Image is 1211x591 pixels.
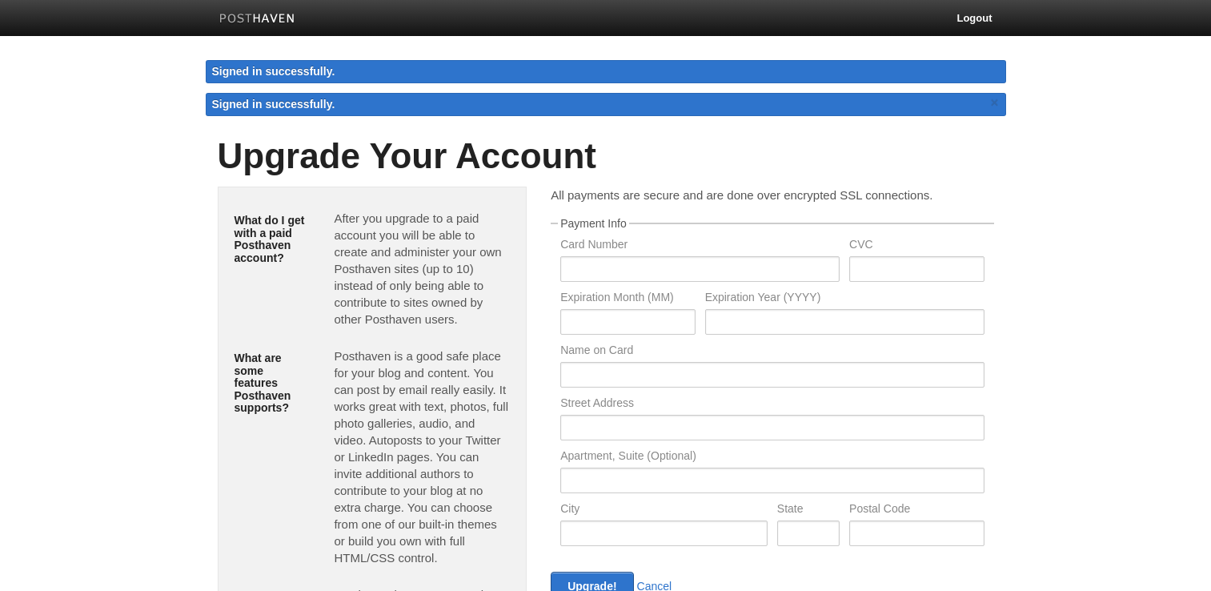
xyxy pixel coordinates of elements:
label: Postal Code [849,503,984,518]
label: Name on Card [560,344,984,360]
div: Signed in successfully. [206,60,1006,83]
p: After you upgrade to a paid account you will be able to create and administer your own Posthaven ... [334,210,510,328]
label: Expiration Year (YYYY) [705,291,984,307]
label: Street Address [560,397,984,412]
h5: What do I get with a paid Posthaven account? [235,215,311,264]
label: CVC [849,239,984,254]
h5: What are some features Posthaven supports? [235,352,311,414]
span: Signed in successfully. [212,98,335,111]
p: Posthaven is a good safe place for your blog and content. You can post by email really easily. It... [334,348,510,566]
label: Apartment, Suite (Optional) [560,450,984,465]
label: State [777,503,840,518]
a: × [988,93,1002,113]
h1: Upgrade Your Account [218,137,994,175]
img: Posthaven-bar [219,14,295,26]
label: Expiration Month (MM) [560,291,695,307]
label: City [560,503,768,518]
p: All payments are secure and are done over encrypted SSL connections. [551,187,993,203]
legend: Payment Info [558,218,629,229]
label: Card Number [560,239,840,254]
